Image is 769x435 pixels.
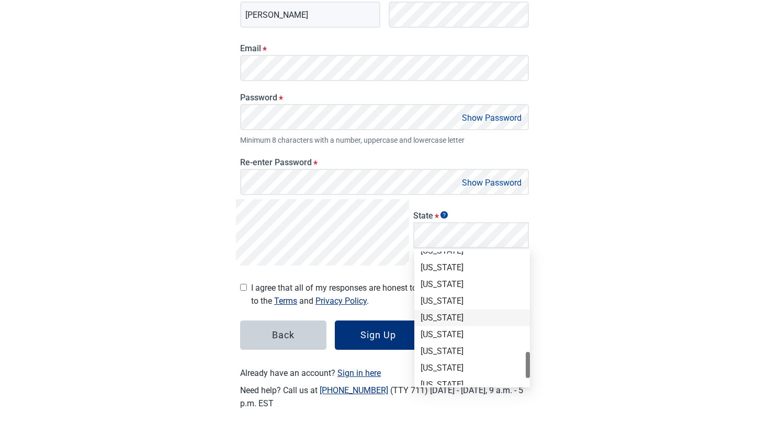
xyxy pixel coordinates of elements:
[240,384,529,410] label: Need help? Call us at (TTY 711) [DATE] - [DATE], 9 a.m. - 5 p.m. EST
[414,326,530,343] div: Utah
[459,176,525,190] button: Show Password
[240,320,326,350] button: Back
[421,295,524,307] div: [US_STATE]
[240,134,529,146] span: Minimum 8 characters with a number, uppercase and lowercase letter
[421,279,524,290] div: [US_STATE]
[240,93,529,102] label: Password
[421,362,524,374] div: [US_STATE]
[414,310,530,326] div: Texas
[414,360,530,376] div: Virginia
[414,276,530,293] div: South Dakota
[320,385,388,395] a: [PHONE_NUMBER]
[414,343,530,360] div: Vermont
[335,320,421,350] button: Sign Up
[459,111,525,125] button: Show Password
[413,211,529,221] label: State
[272,330,295,340] div: Back
[414,293,530,310] div: Tennessee
[414,259,530,276] div: South Carolina
[440,211,448,219] span: Show tooltip
[421,262,524,273] div: [US_STATE]
[240,43,529,53] label: Email
[240,367,529,380] label: Already have an account?
[274,296,297,306] a: Terms
[240,157,529,167] label: Re-enter Password
[421,312,524,324] div: [US_STATE]
[315,296,367,306] a: Privacy Policy
[360,330,396,340] div: Sign Up
[240,284,247,291] input: I agree that all of my responses are honest to the best of my ability. I agree to the Terms and P...
[337,368,381,378] a: Sign in here
[421,379,524,391] div: [US_STATE]
[414,376,530,393] div: Washington
[421,346,524,357] div: [US_STATE]
[251,281,529,307] span: I agree that all of my responses are honest to the best of my ability. I agree to the and .
[421,329,524,340] div: [US_STATE]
